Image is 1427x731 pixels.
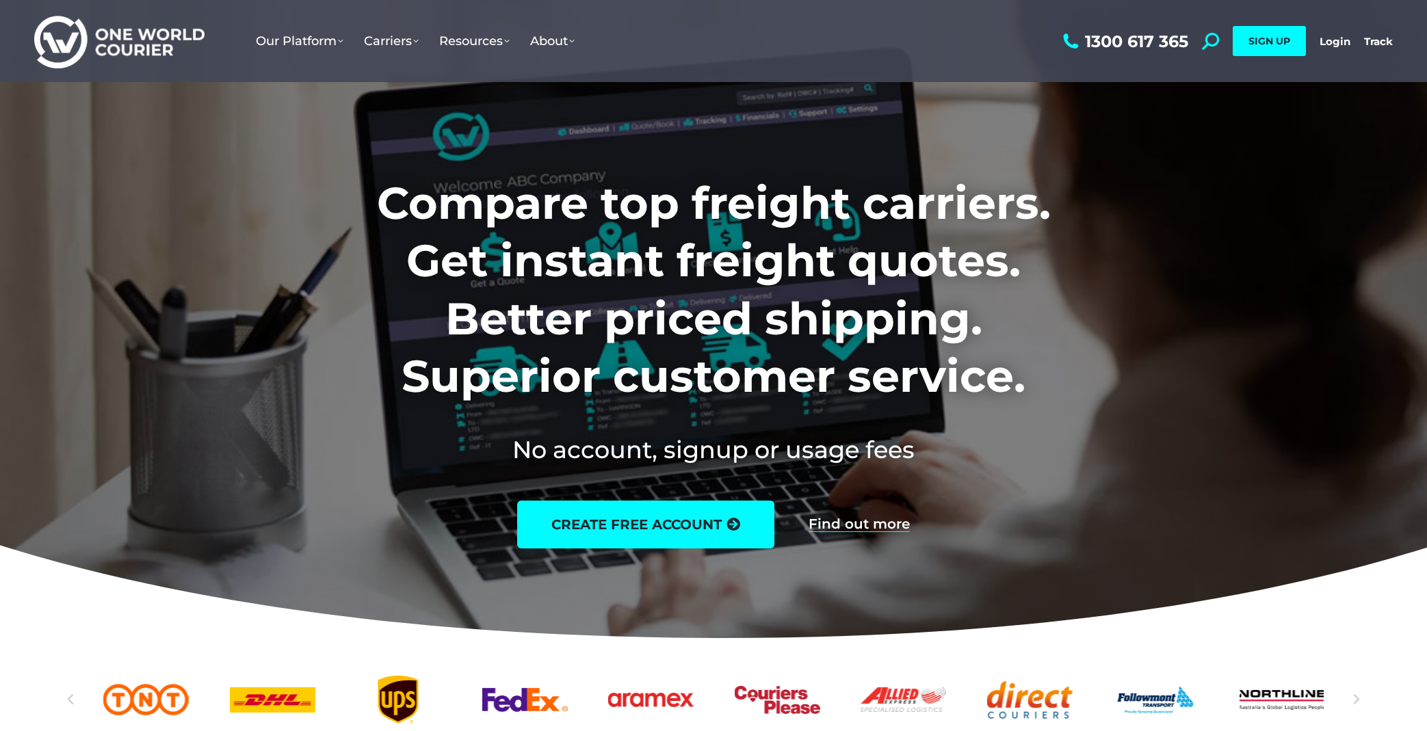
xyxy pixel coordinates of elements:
img: One World Courier [34,14,205,69]
a: Followmont transoirt web logo [1113,676,1199,723]
div: 6 / 25 [608,676,694,723]
a: Resources [429,20,520,62]
span: SIGN UP [1248,35,1290,47]
a: Our Platform [246,20,354,62]
span: Resources [439,34,510,49]
a: Track [1364,35,1393,48]
a: DHl logo [229,676,315,723]
a: FedEx logo [482,676,567,723]
a: Carriers [354,20,429,62]
a: 1300 617 365 [1060,33,1188,50]
span: About [530,34,575,49]
a: About [520,20,585,62]
span: Our Platform [256,34,343,49]
div: 7 / 25 [734,676,820,723]
a: Aramex_logo [608,676,694,723]
a: create free account [517,501,774,548]
a: UPS logo [356,676,441,723]
h2: No account, signup or usage fees [287,433,1141,466]
div: 3 / 25 [229,676,315,723]
a: Northline logo [1239,676,1324,723]
a: Find out more [809,517,910,532]
div: 5 / 25 [482,676,567,723]
div: 10 / 25 [1113,676,1199,723]
a: TNT logo Australian freight company [103,676,189,723]
span: Carriers [364,34,419,49]
a: Allied Express logo [861,676,946,723]
div: 11 / 25 [1239,676,1324,723]
a: Couriers Please logo [734,676,820,723]
a: SIGN UP [1233,26,1306,56]
div: 2 / 25 [103,676,189,723]
a: Login [1320,35,1350,48]
div: 8 / 25 [861,676,946,723]
div: 9 / 25 [986,676,1072,723]
a: Direct Couriers logo [986,676,1072,723]
div: 4 / 25 [356,676,441,723]
div: Slides [103,676,1324,723]
h1: Compare top freight carriers. Get instant freight quotes. Better priced shipping. Superior custom... [287,174,1141,406]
